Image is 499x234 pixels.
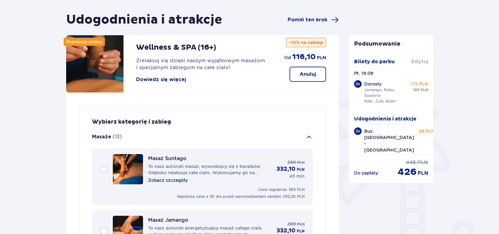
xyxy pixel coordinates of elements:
button: Anuluj [290,67,326,82]
p: Wybierz kategorię i zabieg [92,118,171,126]
p: Pt. 19.09 [354,70,373,76]
p: Wellness & SPA (16+) [136,43,216,52]
p: 38 PLN [419,128,435,134]
p: 369 [287,159,296,165]
p: Anuluj [300,71,316,78]
p: 185 [413,87,419,93]
p: Masaż Suntago [148,155,186,161]
p: Do zapłaty : [354,170,379,176]
span: Pomiń ten krok [288,16,327,23]
p: Cena regularna: 369 PLN [258,187,305,192]
p: 116,10 [292,52,316,62]
p: Masaże [92,133,111,140]
span: Zrelaksuj się dzięki naszym wyjątkowym masażom i specjalnym zabiegom na całe ciało! [136,58,265,70]
a: Edytuj [411,58,428,65]
div: 2 x [354,127,362,135]
p: PLN [297,167,305,172]
p: PLN [417,159,428,166]
p: (13) [112,133,122,140]
div: Promocja online [64,38,105,46]
p: Masaż Jamango [148,217,188,223]
p: PLN [418,170,428,177]
p: To nasz autorski masaż, wywodzący się z Karaibów. Głęboko relaksuje całe ciało. Wykonujemy go na ... [148,163,272,176]
p: Zobacz szczegóły [148,177,188,183]
span: PLN [297,221,305,227]
p: od [284,54,291,61]
p: Dorosły [364,81,381,87]
p: Bilet „Cały dzień” [364,98,397,104]
p: Najniższa cena z 30 dni przed wprowadzeniem obniżki: 295,20 PLN [177,194,305,199]
p: 426 [398,166,416,178]
p: Podsumowanie [349,40,433,48]
h1: Udogodnienia i atrakcje [66,12,222,28]
p: Bus: [GEOGRAPHIC_DATA] - [GEOGRAPHIC_DATA] - [GEOGRAPHIC_DATA] [364,128,414,166]
p: PLN [317,55,326,61]
button: Dowiedz się więcej [136,76,186,83]
p: PLN [421,87,428,93]
p: 446 [406,159,416,166]
p: 45 min [289,173,305,179]
p: -10% na zabiegi [286,38,326,47]
p: PLN [297,228,305,234]
p: Jamango, Relax, Saunaria [364,87,408,98]
p: Udogodnienia i atrakcje [354,115,416,122]
p: 332,10 [277,165,295,173]
a: Pomiń ten krok [288,16,339,24]
div: 2 x [354,80,362,88]
p: 175 PLN [410,81,428,87]
span: PLN [297,160,305,165]
img: attraction [66,35,123,92]
button: Masaże(13) [92,126,313,148]
p: 369 [287,221,296,227]
p: Bilety do parku [354,58,395,65]
img: 67ce9efeeff12380778709.jpg [113,154,143,184]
